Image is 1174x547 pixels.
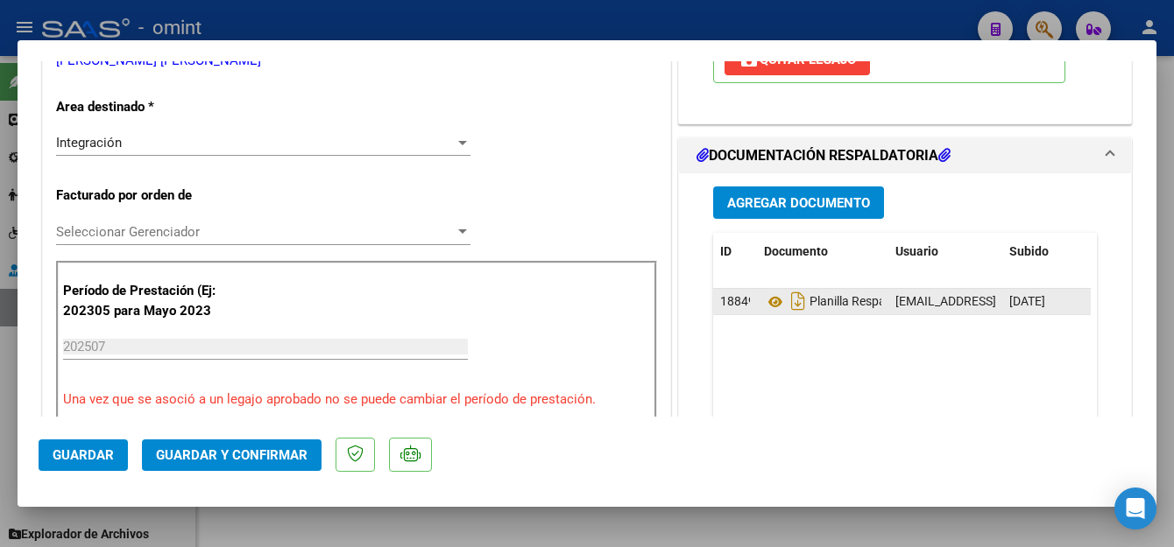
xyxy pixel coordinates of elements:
[56,186,237,206] p: Facturado por orden de
[720,244,732,258] span: ID
[53,447,114,463] span: Guardar
[56,51,657,71] p: [PERSON_NAME] [PERSON_NAME]
[63,389,650,410] p: Una vez que se asoció a un legajo aprobado no se puede cambiar el período de prestación.
[727,195,870,211] span: Agregar Documento
[1009,294,1045,308] span: [DATE]
[1009,244,1049,258] span: Subido
[56,224,455,240] span: Seleccionar Gerenciador
[895,244,938,258] span: Usuario
[63,281,239,320] p: Período de Prestación (Ej: 202305 para Mayo 2023
[888,233,1002,270] datatable-header-cell: Usuario
[713,233,757,270] datatable-header-cell: ID
[679,173,1131,536] div: DOCUMENTACIÓN RESPALDATORIA
[1002,233,1090,270] datatable-header-cell: Subido
[764,244,828,258] span: Documento
[739,52,856,67] span: Quitar Legajo
[757,233,888,270] datatable-header-cell: Documento
[713,186,884,219] button: Agregar Documento
[1114,487,1156,529] div: Open Intercom Messenger
[142,439,322,471] button: Guardar y Confirmar
[787,287,810,315] i: Descargar documento
[39,439,128,471] button: Guardar
[764,295,928,309] span: Planilla Respaldatoria
[56,135,122,151] span: Integración
[56,97,237,117] p: Area destinado *
[720,294,755,308] span: 18849
[156,447,308,463] span: Guardar y Confirmar
[697,145,951,166] h1: DOCUMENTACIÓN RESPALDATORIA
[679,138,1131,173] mat-expansion-panel-header: DOCUMENTACIÓN RESPALDATORIA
